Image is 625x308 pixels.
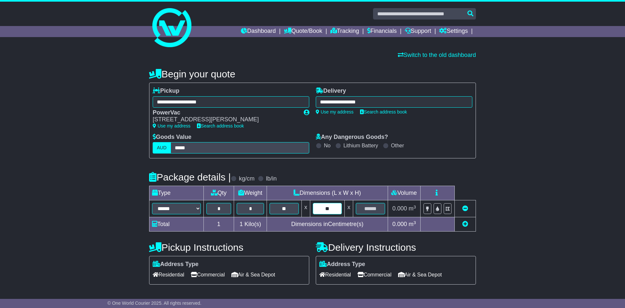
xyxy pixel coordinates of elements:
[392,205,407,212] span: 0.000
[149,186,204,200] td: Type
[462,221,468,227] a: Add new item
[345,200,353,217] td: x
[267,217,388,232] td: Dimensions in Centimetre(s)
[153,87,179,95] label: Pickup
[153,270,184,280] span: Residential
[149,242,309,253] h4: Pickup Instructions
[301,200,310,217] td: x
[153,134,191,141] label: Goods Value
[439,26,468,37] a: Settings
[266,175,277,182] label: lb/in
[392,221,407,227] span: 0.000
[319,270,351,280] span: Residential
[324,142,330,149] label: No
[267,186,388,200] td: Dimensions (L x W x H)
[391,142,404,149] label: Other
[398,52,476,58] a: Switch to the old dashboard
[153,123,190,128] a: Use my address
[330,26,359,37] a: Tracking
[462,205,468,212] a: Remove this item
[409,221,416,227] span: m
[405,26,431,37] a: Support
[316,109,354,114] a: Use my address
[239,175,255,182] label: kg/cm
[316,87,346,95] label: Delivery
[149,217,204,232] td: Total
[316,242,476,253] h4: Delivery Instructions
[357,270,391,280] span: Commercial
[360,109,407,114] a: Search address book
[149,172,231,182] h4: Package details |
[153,142,171,154] label: AUD
[319,261,365,268] label: Address Type
[153,116,297,123] div: [STREET_ADDRESS][PERSON_NAME]
[241,26,276,37] a: Dashboard
[204,186,234,200] td: Qty
[153,109,297,116] div: PowerVac
[388,186,420,200] td: Volume
[197,123,244,128] a: Search address book
[413,220,416,225] sup: 3
[153,261,199,268] label: Address Type
[316,134,388,141] label: Any Dangerous Goods?
[398,270,442,280] span: Air & Sea Depot
[231,270,275,280] span: Air & Sea Depot
[409,205,416,212] span: m
[149,69,476,79] h4: Begin your quote
[343,142,378,149] label: Lithium Battery
[204,217,234,232] td: 1
[234,217,267,232] td: Kilo(s)
[413,205,416,209] sup: 3
[240,221,243,227] span: 1
[234,186,267,200] td: Weight
[191,270,225,280] span: Commercial
[107,301,201,306] span: © One World Courier 2025. All rights reserved.
[284,26,322,37] a: Quote/Book
[367,26,397,37] a: Financials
